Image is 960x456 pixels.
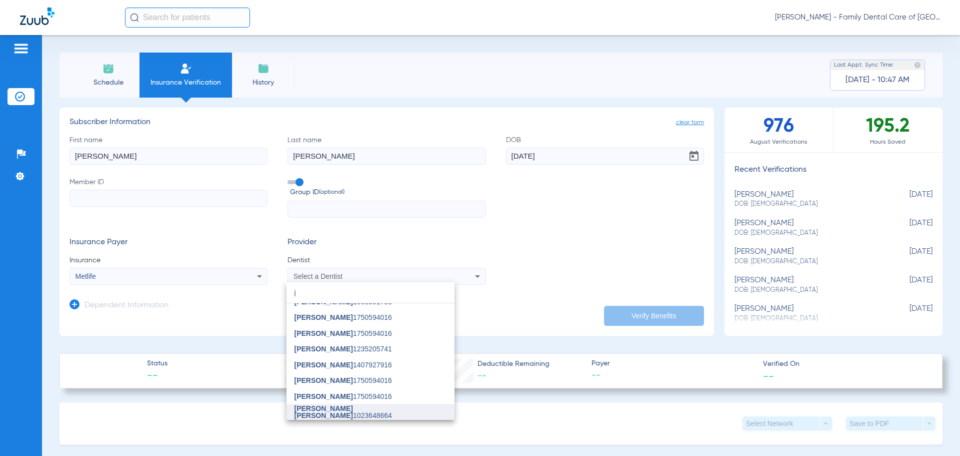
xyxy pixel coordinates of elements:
span: 1750594016 [294,377,392,384]
span: 1407927916 [294,361,392,368]
span: 1023648664 [294,405,446,419]
span: [PERSON_NAME] [294,361,353,369]
span: 1750594016 [294,330,392,337]
input: dropdown search [286,282,454,303]
span: [PERSON_NAME] [294,345,353,353]
span: 1750594016 [294,393,392,400]
span: 1750594016 [294,314,392,321]
span: [PERSON_NAME] [294,329,353,337]
span: 1235205741 [294,345,392,352]
span: 1568591758 [294,298,392,305]
span: [PERSON_NAME] [PERSON_NAME] [294,404,353,419]
span: [PERSON_NAME] [294,313,353,321]
span: [PERSON_NAME] [294,392,353,400]
span: [PERSON_NAME] [294,376,353,384]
